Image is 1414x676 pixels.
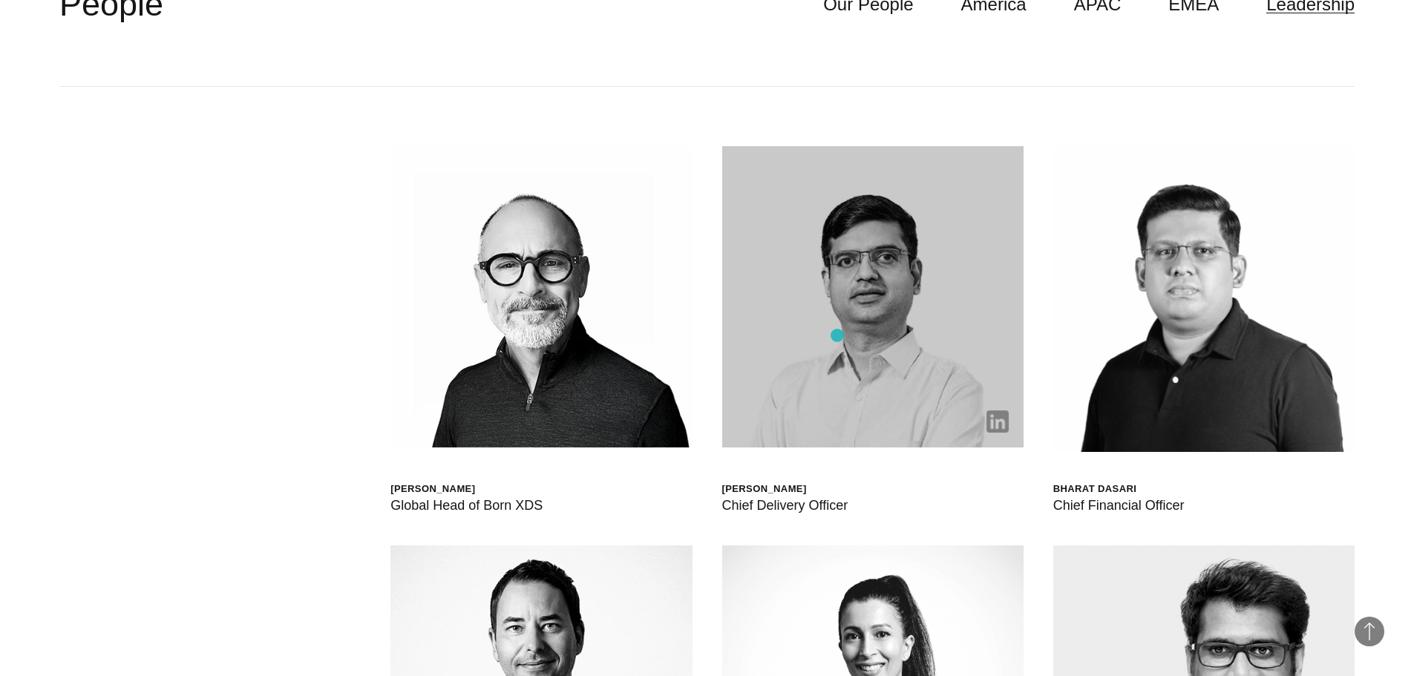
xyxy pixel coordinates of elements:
[390,482,543,495] div: [PERSON_NAME]
[1053,146,1355,452] img: Bharat Dasari
[722,482,848,495] div: [PERSON_NAME]
[1053,495,1185,516] div: Chief Financial Officer
[390,495,543,516] div: Global Head of Born XDS
[722,146,1024,447] img: Shashank Tamotia
[722,495,848,516] div: Chief Delivery Officer
[390,146,692,447] img: Scott Sorokin
[1053,482,1185,495] div: Bharat Dasari
[1355,617,1384,646] button: Back to Top
[986,410,1009,433] img: linkedin-born.png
